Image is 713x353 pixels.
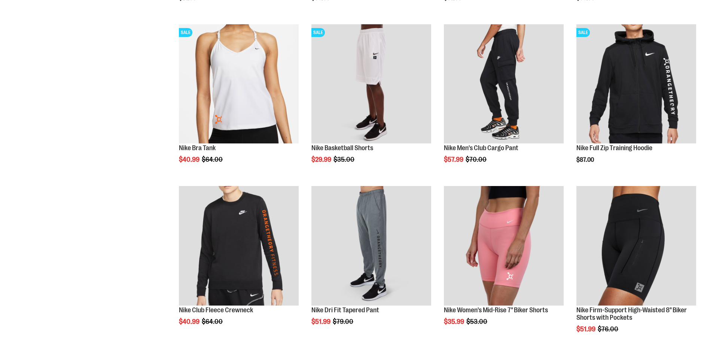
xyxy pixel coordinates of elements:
[175,182,302,344] div: product
[311,318,332,325] span: $51.99
[311,156,332,163] span: $29.99
[333,156,356,163] span: $35.00
[175,21,302,183] div: product
[576,157,595,163] span: $87.00
[179,156,201,163] span: $40.99
[179,24,299,145] a: Front facing view of plus Nike Bra TankSALE
[444,24,564,145] a: Product image for Nike Mens Club Cargo Pant
[576,28,590,37] span: SALE
[308,21,435,183] div: product
[311,144,373,152] a: Nike Basketball Shorts
[466,318,488,325] span: $53.00
[576,186,696,307] a: Product image for Nike Firm-Support High-Waisted 8in Biker Shorts with Pockets
[179,28,192,37] span: SALE
[573,182,700,352] div: product
[444,186,564,306] img: Product image for Nike Mid-Rise 7in Biker Shorts
[333,318,354,325] span: $79.00
[576,144,652,152] a: Nike Full Zip Training Hoodie
[179,186,299,306] img: Product image for Nike Club Fleece Crewneck
[598,325,619,333] span: $76.00
[466,156,488,163] span: $70.00
[440,182,567,344] div: product
[179,24,299,144] img: Front facing view of plus Nike Bra Tank
[311,186,431,307] a: Product image for Nike Dri Fit Tapered Pant
[576,306,687,321] a: Nike Firm-Support High-Waisted 8" Biker Shorts with Pockets
[444,186,564,307] a: Product image for Nike Mid-Rise 7in Biker Shorts
[444,156,464,163] span: $57.99
[444,144,518,152] a: Nike Men's Club Cargo Pant
[179,144,216,152] a: Nike Bra Tank
[444,24,564,144] img: Product image for Nike Mens Club Cargo Pant
[308,182,435,344] div: product
[179,306,253,314] a: Nike Club Fleece Crewneck
[573,21,700,183] div: product
[202,318,224,325] span: $64.00
[440,21,567,183] div: product
[311,186,431,306] img: Product image for Nike Dri Fit Tapered Pant
[444,318,465,325] span: $35.99
[576,24,696,144] img: Product image for Nike Full Zip Training Hoodie
[311,24,431,144] img: Product image for Nike Basketball Shorts
[311,24,431,145] a: Product image for Nike Basketball ShortsSALE
[179,186,299,307] a: Product image for Nike Club Fleece Crewneck
[576,325,597,333] span: $51.99
[444,306,548,314] a: Nike Women's Mid-Rise 7" Biker Shorts
[179,318,201,325] span: $40.99
[311,306,379,314] a: Nike Dri Fit Tapered Pant
[576,186,696,306] img: Product image for Nike Firm-Support High-Waisted 8in Biker Shorts with Pockets
[202,156,224,163] span: $64.00
[311,28,325,37] span: SALE
[576,24,696,145] a: Product image for Nike Full Zip Training HoodieSALE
